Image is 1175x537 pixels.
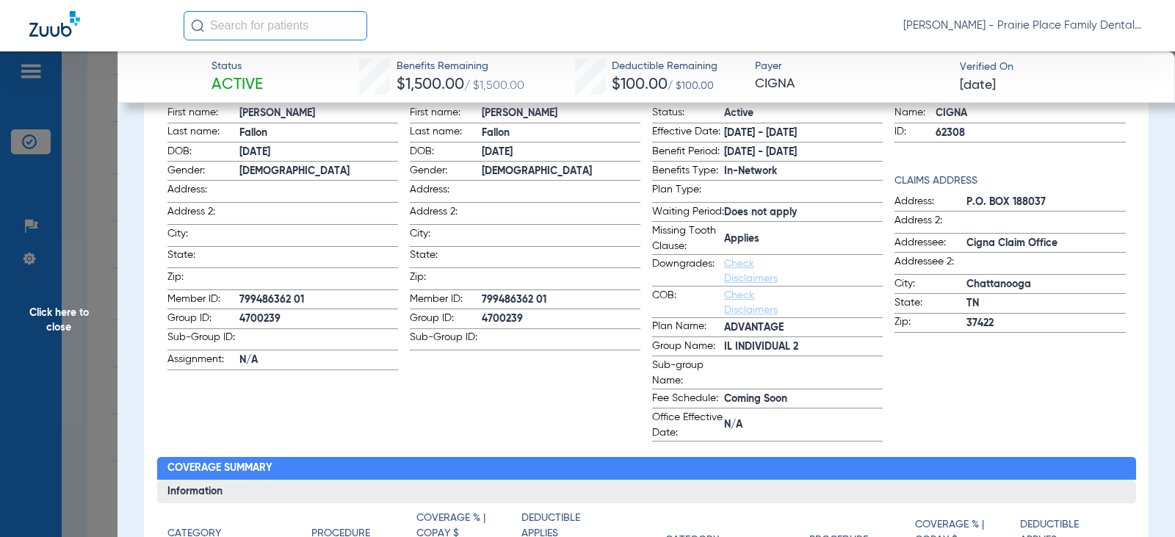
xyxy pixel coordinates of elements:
[652,391,724,408] span: Fee Schedule:
[482,311,640,327] span: 4700239
[167,204,239,224] span: Address 2:
[239,106,398,121] span: [PERSON_NAME]
[410,270,482,289] span: Zip:
[652,339,724,356] span: Group Name:
[966,277,1125,292] span: Chattanooga
[239,126,398,141] span: Fallon
[167,144,239,162] span: DOB:
[167,182,239,202] span: Address:
[724,339,883,355] span: IL INDIVIDUAL 2
[167,330,239,350] span: Sub-Group ID:
[894,105,936,123] span: Name:
[397,77,464,93] span: $1,500.00
[894,194,966,212] span: Address:
[652,410,724,441] span: Office Effective Date:
[612,59,717,74] span: Deductible Remaining
[652,223,724,254] span: Missing Tooth Clause:
[652,182,724,202] span: Plan Type:
[410,204,482,224] span: Address 2:
[724,320,883,336] span: ADVANTAGE
[167,292,239,309] span: Member ID:
[239,311,398,327] span: 4700239
[482,164,640,179] span: [DEMOGRAPHIC_DATA]
[894,295,966,313] span: State:
[894,235,966,253] span: Addressee:
[410,330,482,350] span: Sub-Group ID:
[239,292,398,308] span: 799486362 01
[724,145,883,160] span: [DATE] - [DATE]
[755,59,947,74] span: Payer
[191,19,204,32] img: Search Icon
[410,226,482,246] span: City:
[167,124,239,142] span: Last name:
[410,124,482,142] span: Last name:
[157,457,1136,480] h2: Coverage Summary
[966,236,1125,251] span: Cigna Claim Office
[652,256,724,286] span: Downgrades:
[482,106,640,121] span: [PERSON_NAME]
[724,205,883,220] span: Does not apply
[167,248,239,267] span: State:
[184,11,367,40] input: Search for patients
[652,105,724,123] span: Status:
[668,81,714,91] span: / $100.00
[652,358,724,389] span: Sub-group Name:
[167,352,239,370] span: Assignment:
[397,59,524,74] span: Benefits Remaining
[936,126,1125,141] span: 62308
[211,59,263,74] span: Status
[652,288,724,317] span: COB:
[157,480,1136,503] h3: Information
[482,292,640,308] span: 799486362 01
[167,105,239,123] span: First name:
[724,231,883,247] span: Applies
[464,80,524,92] span: / $1,500.00
[652,319,724,336] span: Plan Name:
[894,254,966,274] span: Addressee 2:
[410,182,482,202] span: Address:
[936,106,1125,121] span: CIGNA
[211,75,263,95] span: Active
[167,270,239,289] span: Zip:
[966,195,1125,210] span: P.O. BOX 188037
[239,164,398,179] span: [DEMOGRAPHIC_DATA]
[724,417,883,433] span: N/A
[167,226,239,246] span: City:
[724,259,778,284] a: Check Disclaimers
[903,18,1146,33] span: [PERSON_NAME] - Prairie Place Family Dental
[410,144,482,162] span: DOB:
[410,248,482,267] span: State:
[724,164,883,179] span: In-Network
[652,204,724,222] span: Waiting Period:
[410,163,482,181] span: Gender:
[894,124,936,142] span: ID:
[482,145,640,160] span: [DATE]
[652,144,724,162] span: Benefit Period:
[652,163,724,181] span: Benefits Type:
[724,290,778,315] a: Check Disclaimers
[652,124,724,142] span: Effective Date:
[894,314,966,332] span: Zip:
[724,106,883,121] span: Active
[894,213,966,233] span: Address 2:
[167,311,239,328] span: Group ID:
[755,75,947,93] span: CIGNA
[239,353,398,368] span: N/A
[894,173,1125,189] h4: Claims Address
[966,296,1125,311] span: TN
[612,77,668,93] span: $100.00
[894,276,966,294] span: City:
[960,60,1151,75] span: Verified On
[167,163,239,181] span: Gender:
[410,311,482,328] span: Group ID:
[410,292,482,309] span: Member ID:
[966,316,1125,331] span: 37422
[482,126,640,141] span: Fallon
[724,392,883,407] span: Coming Soon
[960,76,996,95] span: [DATE]
[29,11,80,37] img: Zuub Logo
[724,126,883,141] span: [DATE] - [DATE]
[410,105,482,123] span: First name:
[239,145,398,160] span: [DATE]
